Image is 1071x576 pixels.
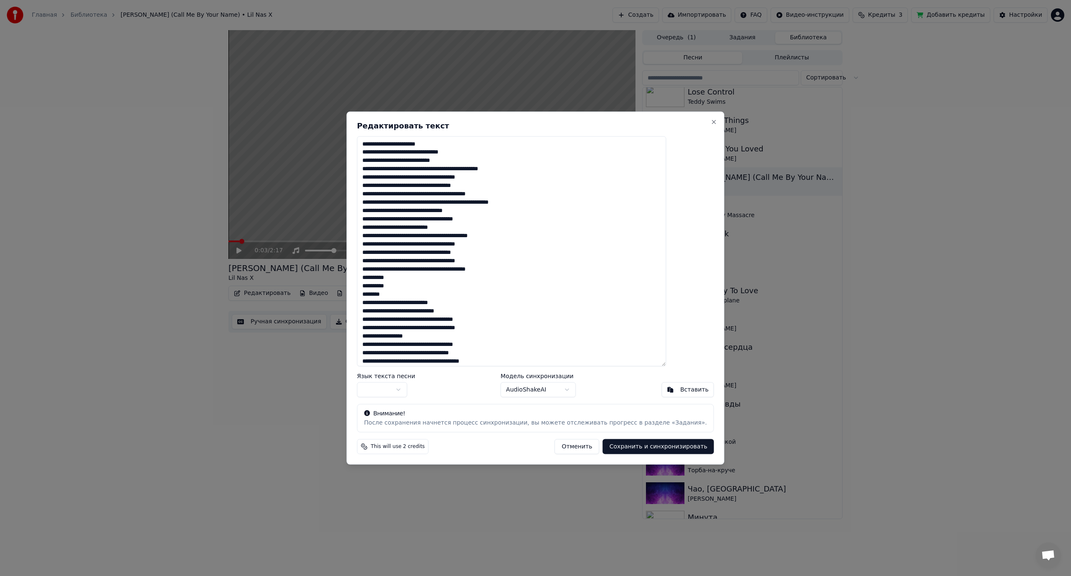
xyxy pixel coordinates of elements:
div: Внимание! [364,410,707,418]
button: Сохранить и синхронизировать [603,439,714,454]
button: Вставить [661,382,714,397]
button: Отменить [555,439,600,454]
label: Язык текста песни [357,373,415,379]
div: Вставить [680,386,709,394]
h2: Редактировать текст [357,122,714,129]
span: This will use 2 credits [371,443,425,450]
label: Модель синхронизации [501,373,576,379]
div: После сохранения начнется процесс синхронизации, вы можете отслеживать прогресс в разделе «Задания». [364,419,707,427]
